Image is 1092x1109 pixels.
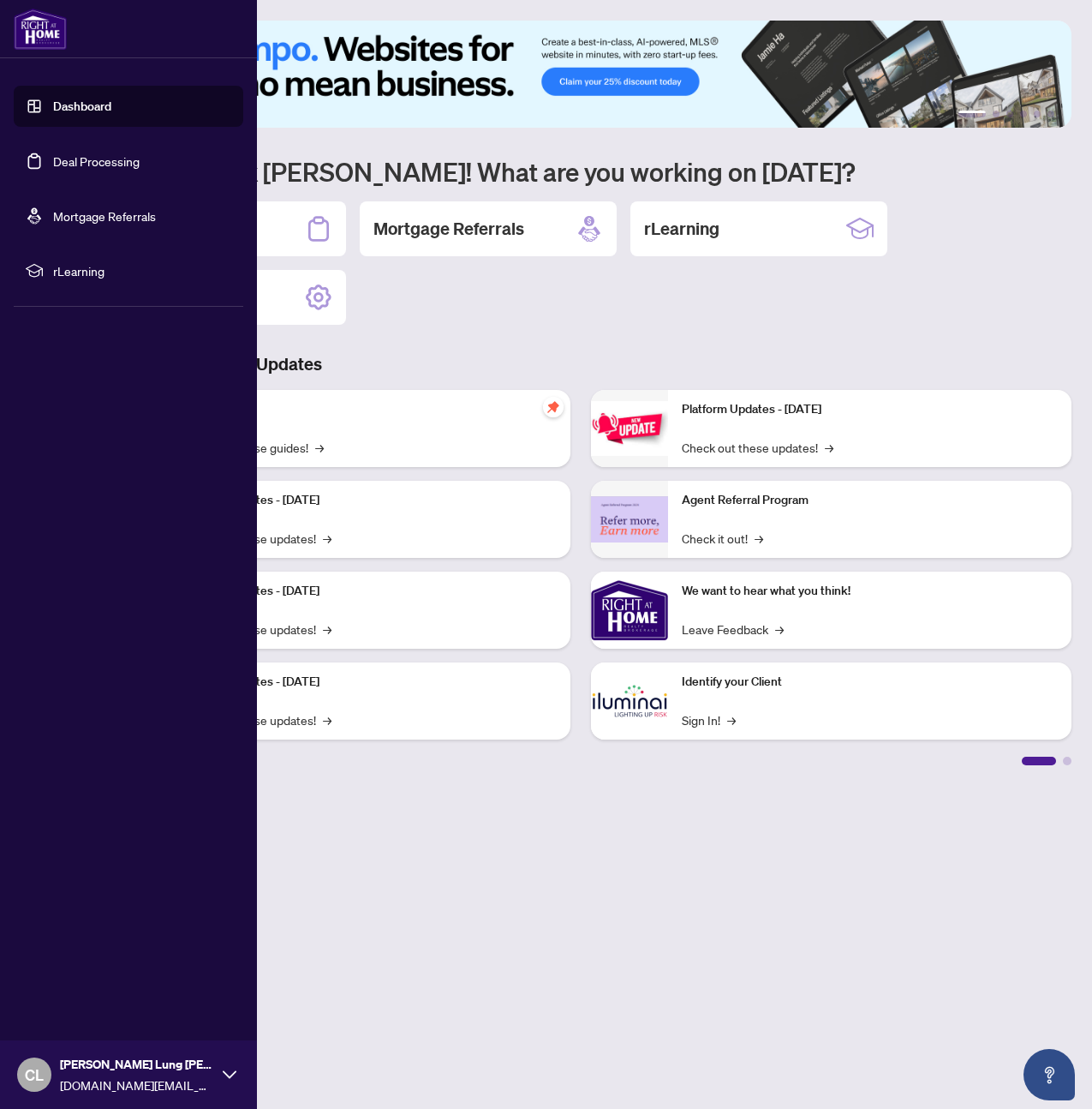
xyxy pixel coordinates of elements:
[1047,111,1054,117] button: 6
[644,217,719,241] h2: rLearning
[180,400,557,419] p: Self-Help
[727,710,736,729] span: →
[1023,1049,1075,1100] button: Open asap
[591,572,668,649] img: We want to hear what you think!
[60,1055,214,1074] span: [PERSON_NAME] Lung [PERSON_NAME]
[682,491,1059,510] p: Agent Referral Program
[1020,111,1027,117] button: 4
[825,438,833,457] span: →
[60,1076,214,1094] span: [DOMAIN_NAME][EMAIL_ADDRESS][DOMAIN_NAME]
[591,401,668,455] img: Platform Updates - June 23, 2025
[53,261,231,280] span: rLearning
[14,9,67,50] img: logo
[1006,111,1013,117] button: 3
[993,111,1000,117] button: 2
[89,21,1071,128] img: Slide 0
[53,99,111,114] a: Dashboard
[1034,111,1041,117] button: 5
[89,155,1071,188] h1: Welcome back [PERSON_NAME]! What are you working on [DATE]?
[180,491,557,510] p: Platform Updates - [DATE]
[323,620,331,638] span: →
[682,582,1059,601] p: We want to hear what you think!
[682,438,833,457] a: Check out these updates!→
[323,710,331,729] span: →
[775,620,784,638] span: →
[373,217,524,241] h2: Mortgage Referrals
[89,352,1071,376] h3: Brokerage & Industry Updates
[543,397,564,417] span: pushpin
[53,208,156,224] a: Mortgage Referrals
[682,620,784,638] a: Leave Feedback→
[591,496,668,543] img: Agent Referral Program
[25,1063,44,1087] span: CL
[682,673,1059,692] p: Identify your Client
[53,153,140,169] a: Deal Processing
[682,710,736,729] a: Sign In!→
[180,673,557,692] p: Platform Updates - [DATE]
[682,400,1059,419] p: Platform Updates - [DATE]
[682,529,763,548] a: Check it out!→
[958,111,986,117] button: 1
[755,529,763,548] span: →
[323,529,331,548] span: →
[180,582,557,601] p: Platform Updates - [DATE]
[315,438,324,457] span: →
[591,662,668,740] img: Identify your Client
